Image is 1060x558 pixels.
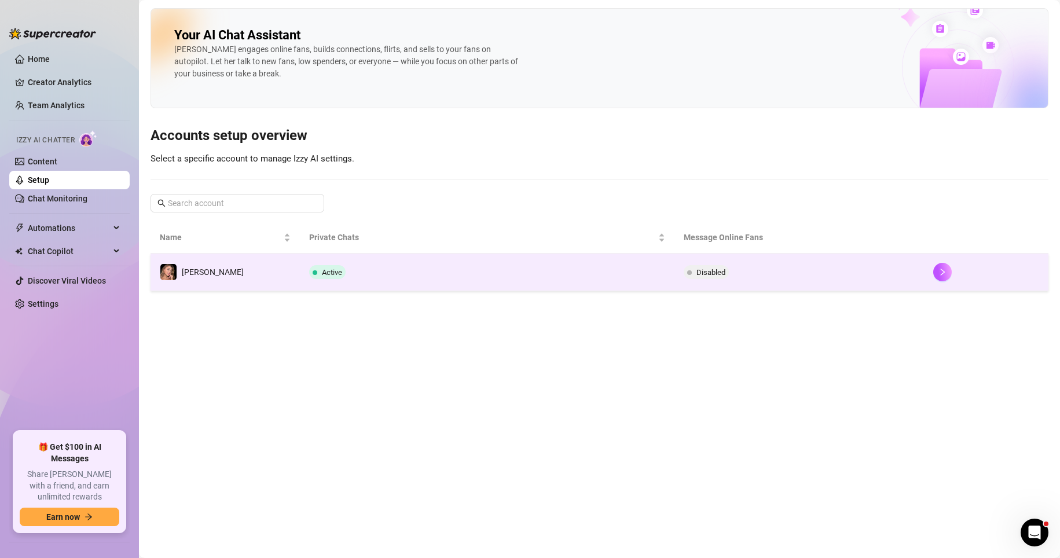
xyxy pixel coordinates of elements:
span: Izzy AI Chatter [16,135,75,146]
img: Anastasia [160,264,177,280]
input: Search account [168,197,308,210]
img: AI Chatter [79,130,97,147]
iframe: Intercom live chat [1021,519,1048,546]
h3: Accounts setup overview [151,127,1048,145]
a: Team Analytics [28,101,85,110]
a: Home [28,54,50,64]
button: right [933,263,952,281]
a: Creator Analytics [28,73,120,91]
a: Setup [28,175,49,185]
a: Chat Monitoring [28,194,87,203]
img: logo-BBDzfeDw.svg [9,28,96,39]
span: Private Chats [309,231,655,244]
span: Chat Copilot [28,242,110,260]
th: Private Chats [300,222,674,254]
span: thunderbolt [15,223,24,233]
span: Select a specific account to manage Izzy AI settings. [151,153,354,164]
span: search [157,199,166,207]
span: Active [322,268,342,277]
h2: Your AI Chat Assistant [174,27,300,43]
th: Name [151,222,300,254]
a: Content [28,157,57,166]
span: arrow-right [85,513,93,521]
a: Settings [28,299,58,309]
a: Discover Viral Videos [28,276,106,285]
span: 🎁 Get $100 in AI Messages [20,442,119,464]
span: Earn now [46,512,80,522]
span: Disabled [696,268,725,277]
span: [PERSON_NAME] [182,267,244,277]
span: right [938,268,947,276]
span: Automations [28,219,110,237]
div: [PERSON_NAME] engages online fans, builds connections, flirts, and sells to your fans on autopilo... [174,43,522,80]
button: Earn nowarrow-right [20,508,119,526]
span: Share [PERSON_NAME] with a friend, and earn unlimited rewards [20,469,119,503]
th: Message Online Fans [674,222,924,254]
img: Chat Copilot [15,247,23,255]
span: Name [160,231,281,244]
